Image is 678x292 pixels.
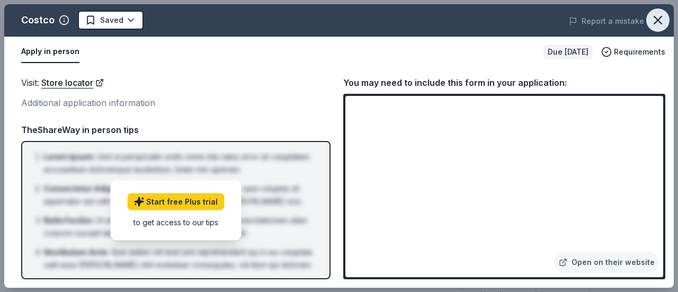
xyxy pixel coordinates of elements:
[601,46,665,58] button: Requirements
[43,247,109,256] span: Vestibulum Ante :
[43,182,315,208] li: Nemo enim ipsam voluptatem quia voluptas sit aspernatur aut odit aut fugit, sed quia consequuntur...
[78,11,144,30] button: Saved
[21,123,331,137] div: TheShareWay in person tips
[41,76,104,90] a: Store locator
[543,45,593,59] div: Due [DATE]
[127,193,224,210] a: Start free Plus trial
[21,96,331,110] div: Additional application information
[100,14,123,26] span: Saved
[43,152,95,161] span: Lorem Ipsum :
[569,15,644,28] button: Report a mistake
[127,216,224,227] div: to get access to our tips
[614,46,665,58] span: Requirements
[555,252,659,273] a: Open on their website
[43,214,315,240] li: Ut enim ad minima veniam, quis nostrum exercitationem ullam corporis suscipit laboriosam, nisi ut...
[43,216,94,225] span: Nulla Facilisi :
[21,76,331,90] div: Visit :
[43,151,315,176] li: Sed ut perspiciatis unde omnis iste natus error sit voluptatem accusantium doloremque laudantium,...
[43,184,137,193] span: Consectetur Adipiscing :
[43,246,315,271] li: Quis autem vel eum iure reprehenderit qui in ea voluptate velit esse [PERSON_NAME] nihil molestia...
[21,12,55,29] div: Costco
[343,76,665,90] div: You may need to include this form in your application:
[21,41,79,63] button: Apply in person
